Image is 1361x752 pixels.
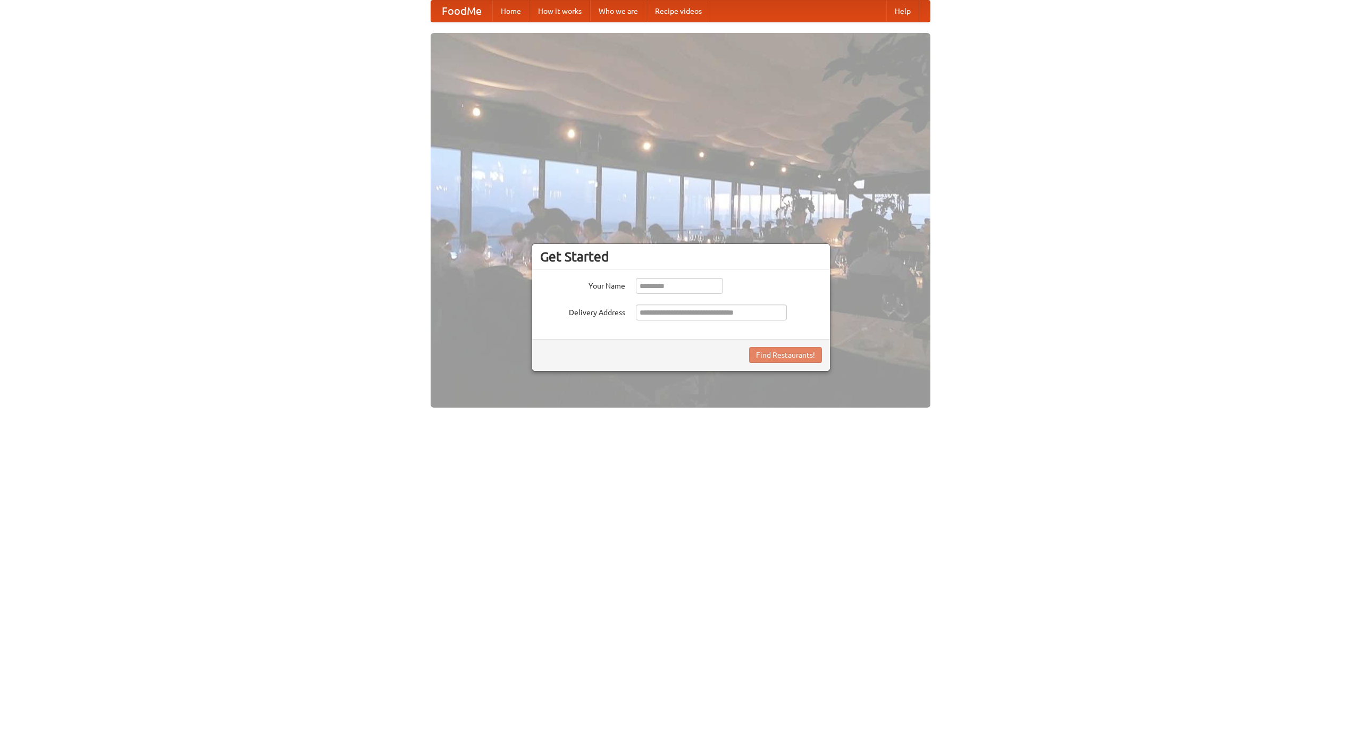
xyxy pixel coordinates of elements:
label: Delivery Address [540,305,625,318]
a: Who we are [590,1,646,22]
a: Recipe videos [646,1,710,22]
button: Find Restaurants! [749,347,822,363]
label: Your Name [540,278,625,291]
a: Home [492,1,530,22]
a: Help [886,1,919,22]
h3: Get Started [540,249,822,265]
a: FoodMe [431,1,492,22]
a: How it works [530,1,590,22]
